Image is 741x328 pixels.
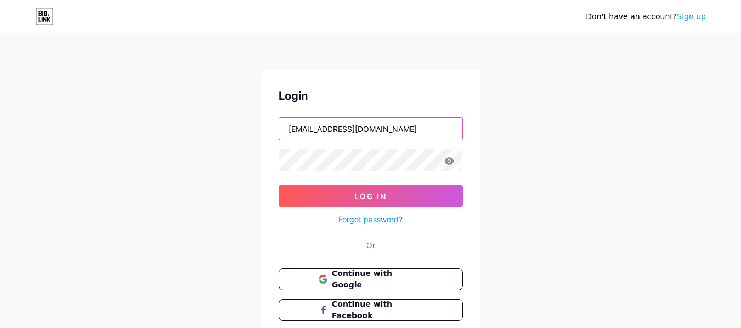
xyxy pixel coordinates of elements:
div: Don't have an account? [586,11,706,22]
a: Forgot password? [338,214,403,225]
span: Continue with Google [332,268,422,291]
div: Login [279,88,463,104]
div: Or [366,239,375,251]
span: Continue with Facebook [332,298,422,321]
button: Continue with Facebook [279,299,463,321]
input: Username [279,118,462,140]
button: Continue with Google [279,268,463,290]
button: Log In [279,185,463,207]
a: Sign up [677,12,706,21]
span: Log In [354,192,387,201]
